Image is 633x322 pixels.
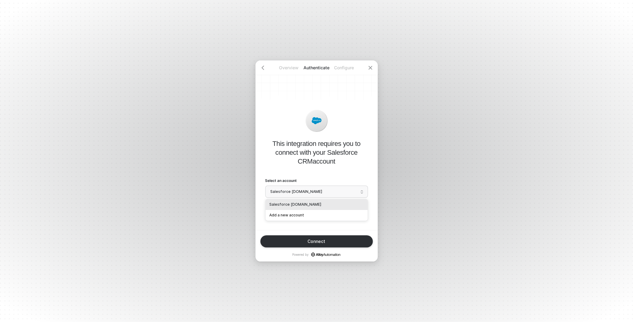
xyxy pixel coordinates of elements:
[311,252,340,257] a: icon-success
[275,65,303,71] p: Overview
[292,252,340,257] p: Powered by
[303,65,330,71] p: Authenticate
[312,116,322,126] img: icon
[269,202,364,208] div: Salesforce [DOMAIN_NAME]
[270,187,363,196] span: Salesforce automationqa-dev-ed.my.salesforce.com
[265,178,368,183] label: Select an account
[368,65,373,70] span: icon-close
[266,199,368,210] div: Salesforce automationqa-dev-ed.my.salesforce.com
[330,65,358,71] p: Configure
[266,210,368,221] div: Add a new account
[260,65,265,70] span: icon-arrow-left
[269,212,364,218] div: Add a new account
[308,239,326,244] div: Connect
[260,235,373,248] button: Connect
[265,139,368,166] p: This integration requires you to connect with your Salesforce CRM account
